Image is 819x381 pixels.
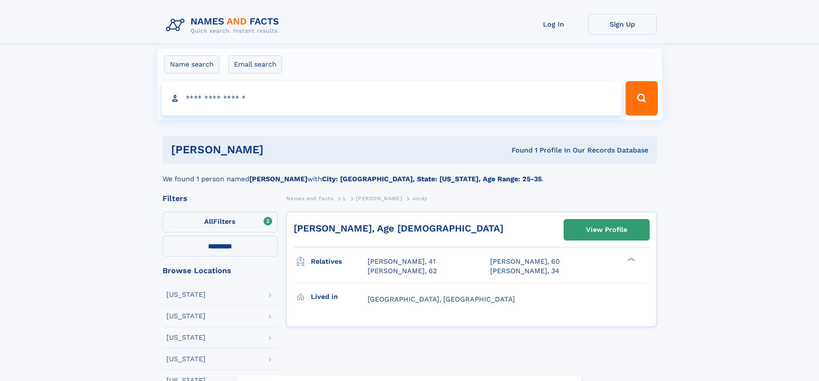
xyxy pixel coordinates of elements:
div: [US_STATE] [166,313,206,320]
a: [PERSON_NAME], 62 [368,266,437,276]
img: Logo Names and Facts [163,14,286,37]
b: City: [GEOGRAPHIC_DATA], State: [US_STATE], Age Range: 25-35 [322,175,542,183]
div: Browse Locations [163,267,278,274]
a: L [343,193,347,204]
span: L [343,195,347,201]
h3: Lived in [311,290,368,304]
a: Sign Up [588,14,657,35]
div: Filters [163,195,278,202]
span: All [204,217,213,226]
div: [US_STATE] [166,291,206,298]
input: search input [162,81,622,116]
div: [US_STATE] [166,334,206,341]
a: [PERSON_NAME], 60 [490,257,560,266]
label: Filters [163,212,278,232]
div: We found 1 person named with . [163,164,657,184]
a: [PERSON_NAME], Age [DEMOGRAPHIC_DATA] [294,223,503,234]
div: [US_STATE] [166,356,206,363]
div: View Profile [586,220,627,240]
h1: [PERSON_NAME] [171,144,388,155]
a: [PERSON_NAME], 34 [490,266,559,276]
label: Name search [164,55,219,73]
span: [GEOGRAPHIC_DATA], [GEOGRAPHIC_DATA] [368,295,515,303]
b: [PERSON_NAME] [249,175,307,183]
div: ❯ [625,257,635,262]
a: [PERSON_NAME] [356,193,402,204]
a: Names and Facts [286,193,334,204]
h3: Relatives [311,254,368,269]
span: [PERSON_NAME] [356,195,402,201]
span: Jordy [412,195,427,201]
div: Found 1 Profile In Our Records Database [387,146,648,155]
a: Log In [519,14,588,35]
a: View Profile [564,219,649,240]
a: [PERSON_NAME], 41 [368,257,436,266]
button: Search Button [626,81,657,116]
label: Email search [228,55,282,73]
